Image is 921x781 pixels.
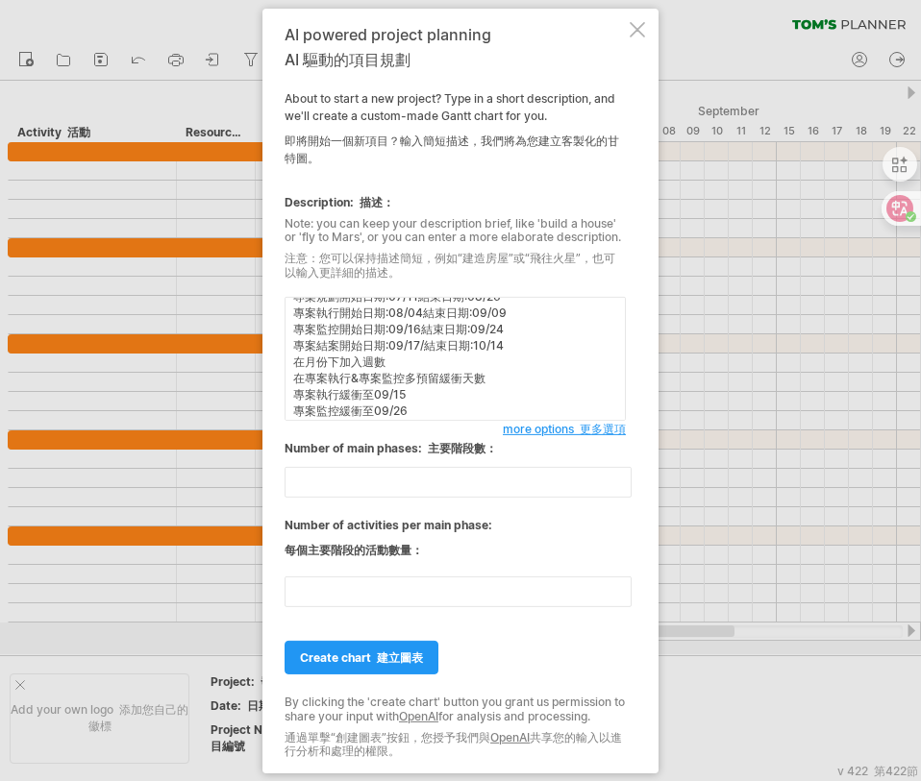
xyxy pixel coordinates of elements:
div: Description: [285,193,626,210]
font: 描述： [360,194,394,208]
font: 通過單擊“創建圖表”按鈕，您授予我們與 共享您的輸入以進行分析和處理的權限。 [285,730,622,758]
font: AI 驅動的項目規劃 [285,49,411,68]
div: About to start a new project? Type in a short description, and we'll create a custom-made Gantt c... [285,25,626,755]
font: 注意：您可以保持描述簡短，例如“建造房屋”或“飛往火星”，也可以輸入更詳細的描述。 [285,251,615,279]
font: 建立圖表 [377,650,423,665]
a: create chart 建立圖表 [285,641,438,674]
font: 即將開始一個新項目？輸入簡短描述，我們將為您建立客製化的甘特圖。 [285,133,619,164]
span: more options [503,422,626,436]
font: 每個主要階段的活動數量： [285,543,423,557]
font: 主要階段數： [428,441,497,455]
a: OpenAI [399,708,438,722]
div: AI powered project planning [285,25,626,75]
a: more options 更多選項 [503,421,626,438]
div: By clicking the 'create chart' button you grant us permission to share your input with for analys... [285,696,626,767]
span: create chart [300,650,423,665]
a: OpenAI [490,730,530,744]
div: Note: you can keep your description brief, like 'build a house' or 'fly to Mars', or you can ente... [285,216,626,287]
div: Number of activities per main phase: [285,517,626,567]
div: Number of main phases: [285,440,626,457]
font: 更多選項 [580,422,626,436]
